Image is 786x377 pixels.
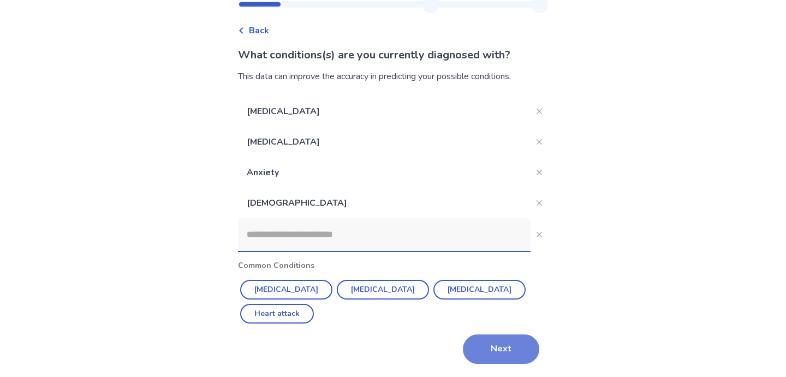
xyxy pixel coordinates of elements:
[238,70,548,83] div: This data can improve the accuracy in predicting your possible conditions.
[531,164,548,181] button: Close
[238,157,531,188] p: Anxiety
[249,24,269,37] span: Back
[337,280,429,300] button: [MEDICAL_DATA]
[238,127,531,157] p: [MEDICAL_DATA]
[240,280,332,300] button: [MEDICAL_DATA]
[433,280,526,300] button: [MEDICAL_DATA]
[238,188,531,218] p: [DEMOGRAPHIC_DATA]
[463,334,539,364] button: Next
[240,304,314,324] button: Heart attack
[238,218,531,251] input: Close
[531,194,548,212] button: Close
[531,133,548,151] button: Close
[238,260,548,271] p: Common Conditions
[531,226,548,243] button: Close
[238,47,548,63] p: What conditions(s) are you currently diagnosed with?
[531,103,548,120] button: Close
[238,96,531,127] p: [MEDICAL_DATA]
